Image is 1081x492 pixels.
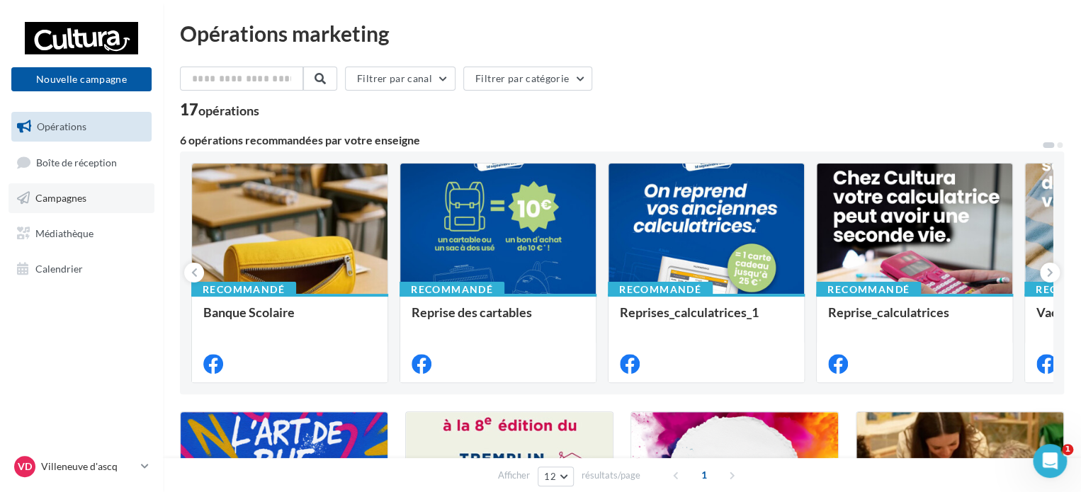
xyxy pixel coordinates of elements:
[41,459,135,474] p: Villeneuve d'ascq
[9,147,154,178] a: Boîte de réception
[11,453,152,480] a: Vd Villeneuve d'ascq
[693,464,715,486] span: 1
[498,469,530,482] span: Afficher
[538,467,574,486] button: 12
[608,282,713,297] div: Recommandé
[9,219,154,248] a: Médiathèque
[37,120,86,132] span: Opérations
[9,254,154,284] a: Calendrier
[1062,444,1073,455] span: 1
[345,67,455,91] button: Filtrer par canal
[198,104,259,117] div: opérations
[9,183,154,213] a: Campagnes
[816,282,921,297] div: Recommandé
[180,102,259,118] div: 17
[35,192,86,204] span: Campagnes
[400,282,504,297] div: Recommandé
[412,304,532,320] span: Reprise des cartables
[191,282,296,297] div: Recommandé
[582,469,640,482] span: résultats/page
[544,471,556,482] span: 12
[35,227,94,239] span: Médiathèque
[35,262,83,274] span: Calendrier
[828,304,949,320] span: Reprise_calculatrices
[203,304,295,320] span: Banque Scolaire
[36,156,117,168] span: Boîte de réception
[11,67,152,91] button: Nouvelle campagne
[1033,444,1067,478] iframe: Intercom live chat
[18,459,32,474] span: Vd
[620,304,759,320] span: Reprises_calculatrices_1
[9,112,154,142] a: Opérations
[180,135,1041,146] div: 6 opérations recommandées par votre enseigne
[463,67,592,91] button: Filtrer par catégorie
[180,23,1064,44] div: Opérations marketing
